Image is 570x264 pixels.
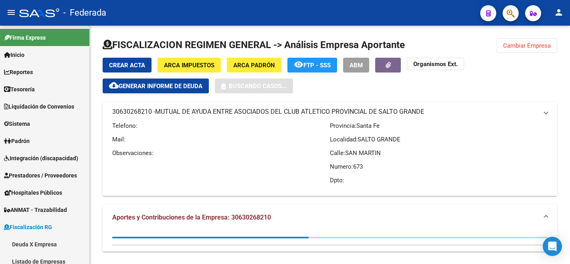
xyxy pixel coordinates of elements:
[350,62,363,69] span: ABM
[227,58,281,73] button: ARCA Padrón
[4,85,35,94] span: Tesorería
[330,149,548,157] p: Calle:
[103,121,557,196] div: 30630268210 -MUTUAL DE AYUDA ENTRE ASOCIADOS DEL CLUB ATLETICO PROVINCIAL DE SALTO GRANDE
[103,38,405,51] h1: FISCALIZACION REGIMEN GENERAL -> Análisis Empresa Aportante
[356,122,380,129] span: Santa Fe
[4,33,46,42] span: Firma Express
[497,38,557,53] button: Cambiar Empresa
[4,223,52,232] span: Fiscalización RG
[407,58,464,70] button: Organismos Ext.
[103,102,557,121] mat-expansion-panel-header: 30630268210 -MUTUAL DE AYUDA ENTRE ASOCIADOS DEL CLUB ATLETICO PROVINCIAL DE SALTO GRANDE
[330,176,548,185] p: Dpto:
[353,163,363,170] span: 673
[103,79,209,93] button: Generar informe de deuda
[103,230,557,252] div: Aportes y Contribuciones de la Empresa: 30630268210
[413,60,458,68] strong: Organismos Ext.
[233,62,275,69] span: ARCA Padrón
[158,58,221,73] button: ARCA Impuestos
[4,137,30,145] span: Padrón
[4,188,62,197] span: Hospitales Públicos
[164,62,214,69] span: ARCA Impuestos
[103,58,152,73] button: Crear Acta
[330,135,548,144] p: Localidad:
[112,107,538,116] mat-panel-title: 30630268210 -
[358,136,400,143] span: SALTO GRANDE
[330,162,548,171] p: Numero:
[63,4,106,22] span: - Federada
[112,121,330,130] p: Telefono:
[109,81,119,90] mat-icon: cloud_download
[112,149,330,157] p: Observaciones:
[112,135,330,144] p: Mail:
[4,68,33,77] span: Reportes
[155,107,424,116] span: MUTUAL DE AYUDA ENTRE ASOCIADOS DEL CLUB ATLETICO PROVINCIAL DE SALTO GRANDE
[543,237,562,256] div: Open Intercom Messenger
[229,83,287,90] span: Buscando casos...
[103,205,557,230] mat-expansion-panel-header: Aportes y Contribuciones de la Empresa: 30630268210
[503,42,551,49] span: Cambiar Empresa
[109,62,145,69] span: Crear Acta
[4,171,77,180] span: Prestadores / Proveedores
[4,50,24,59] span: Inicio
[345,149,381,157] span: SAN MARTIN
[6,8,16,17] mat-icon: menu
[294,60,303,69] mat-icon: remove_red_eye
[303,62,331,69] span: FTP - SSS
[4,154,78,163] span: Integración (discapacidad)
[554,8,564,17] mat-icon: person
[119,83,202,90] span: Generar informe de deuda
[112,214,271,221] span: Aportes y Contribuciones de la Empresa: 30630268210
[4,206,67,214] span: ANMAT - Trazabilidad
[4,102,74,111] span: Liquidación de Convenios
[215,79,293,93] button: Buscando casos...
[343,58,369,73] button: ABM
[4,119,30,128] span: Sistema
[330,121,548,130] p: Provincia:
[287,58,337,73] button: FTP - SSS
